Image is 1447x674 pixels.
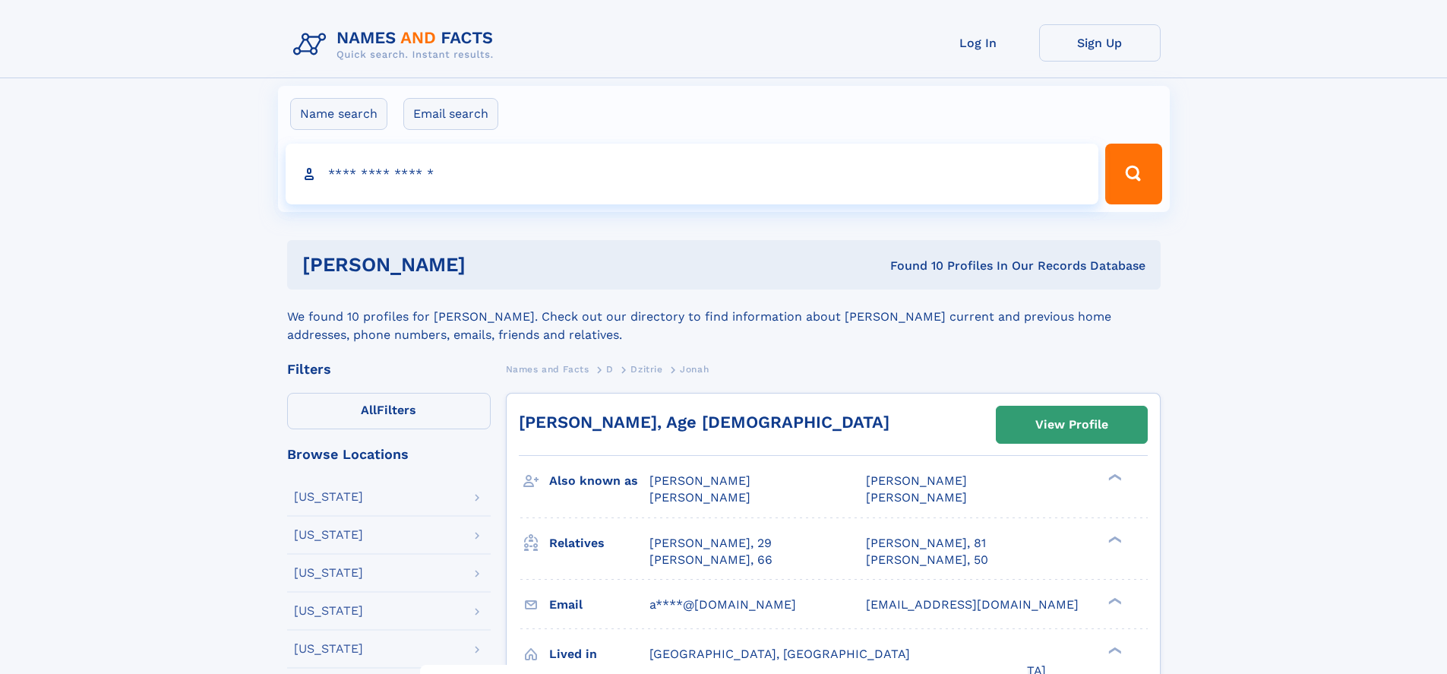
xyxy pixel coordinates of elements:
div: View Profile [1035,407,1108,442]
div: ❯ [1104,534,1123,544]
div: ❯ [1104,596,1123,606]
span: [GEOGRAPHIC_DATA], [GEOGRAPHIC_DATA] [649,647,910,661]
span: All [361,403,377,417]
input: search input [286,144,1099,204]
label: Email search [403,98,498,130]
div: [US_STATE] [294,529,363,541]
label: Filters [287,393,491,429]
a: Dzitrie [630,359,662,378]
h3: Email [549,592,649,618]
div: Filters [287,362,491,376]
label: Name search [290,98,387,130]
a: D [606,359,614,378]
a: Log In [918,24,1039,62]
a: [PERSON_NAME], 81 [866,535,986,552]
a: [PERSON_NAME], 50 [866,552,988,568]
a: View Profile [997,407,1147,443]
div: [US_STATE] [294,643,363,655]
span: Jonah [680,364,709,375]
h1: [PERSON_NAME] [302,255,678,274]
span: [PERSON_NAME] [866,473,967,488]
a: Names and Facts [506,359,589,378]
div: [US_STATE] [294,491,363,503]
div: ❯ [1104,473,1123,483]
span: [EMAIL_ADDRESS][DOMAIN_NAME] [866,597,1079,612]
h3: Lived in [549,641,649,667]
h3: Also known as [549,468,649,494]
div: Browse Locations [287,448,491,461]
span: [PERSON_NAME] [649,473,750,488]
a: Sign Up [1039,24,1161,62]
img: Logo Names and Facts [287,24,506,65]
span: D [606,364,614,375]
span: [PERSON_NAME] [866,490,967,505]
button: Search Button [1105,144,1161,204]
a: [PERSON_NAME], Age [DEMOGRAPHIC_DATA] [519,413,889,432]
a: [PERSON_NAME], 29 [649,535,772,552]
span: Dzitrie [630,364,662,375]
a: [PERSON_NAME], 66 [649,552,772,568]
div: [US_STATE] [294,567,363,579]
div: We found 10 profiles for [PERSON_NAME]. Check out our directory to find information about [PERSON... [287,290,1161,344]
h3: Relatives [549,530,649,556]
span: [PERSON_NAME] [649,490,750,505]
div: Found 10 Profiles In Our Records Database [678,258,1145,274]
div: ❯ [1104,645,1123,655]
div: [US_STATE] [294,605,363,617]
